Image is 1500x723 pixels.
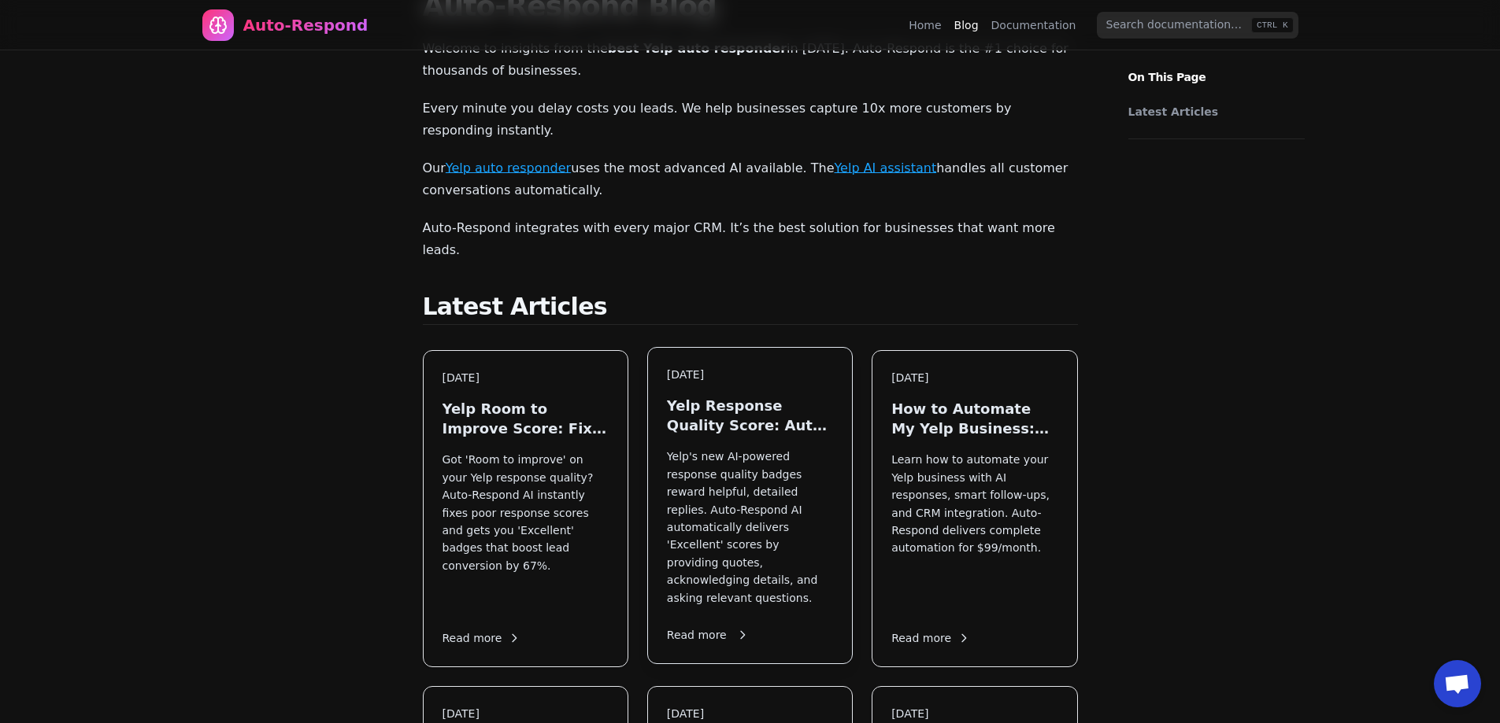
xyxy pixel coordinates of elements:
h2: Latest Articles [423,293,1078,325]
p: Yelp's new AI-powered response quality badges reward helpful, detailed replies. Auto-Respond AI a... [667,448,833,607]
p: Got 'Room to improve' on your Yelp response quality? Auto-Respond AI instantly fixes poor respons... [443,451,609,610]
a: [DATE]How to Automate My Yelp Business: Complete 2025 GuideLearn how to automate your Yelp busine... [872,350,1077,667]
div: [DATE] [891,370,1057,386]
h3: Yelp Room to Improve Score: Fix Your Response Quality Instantly [443,399,609,438]
div: [DATE] [891,706,1057,722]
p: Every minute you delay costs you leads. We help businesses capture 10x more customers by respondi... [423,98,1078,142]
div: [DATE] [667,367,833,383]
p: Learn how to automate your Yelp business with AI responses, smart follow-ups, and CRM integration... [891,451,1057,610]
a: [DATE]Yelp Room to Improve Score: Fix Your Response Quality InstantlyGot 'Room to improve' on you... [423,350,628,667]
a: [DATE]Yelp Response Quality Score: Auto-Respond Gets You 'Excellent' BadgesYelp's new AI-powered ... [647,350,853,667]
div: [DATE] [443,370,609,386]
span: Read more [891,630,970,647]
span: Read more [667,627,746,644]
a: Home page [202,9,369,41]
a: Home [909,17,941,33]
a: Open chat [1434,660,1481,707]
div: Auto-Respond [243,14,369,36]
a: Blog [954,17,979,33]
a: Documentation [991,17,1076,33]
p: Auto-Respond integrates with every major CRM. It’s the best solution for businesses that want mor... [423,217,1078,261]
div: [DATE] [443,706,609,722]
input: Search documentation… [1097,12,1298,39]
div: [DATE] [667,706,833,722]
p: Our uses the most advanced AI available. The handles all customer conversations automatically. [423,157,1078,201]
span: Read more [443,630,521,647]
p: On This Page [1116,50,1317,85]
h3: How to Automate My Yelp Business: Complete 2025 Guide [891,399,1057,438]
a: Latest Articles [1128,104,1297,120]
h3: Yelp Response Quality Score: Auto-Respond Gets You 'Excellent' Badges [667,396,833,435]
a: Yelp AI assistant [834,160,936,175]
a: Yelp auto responder [446,160,571,175]
p: Welcome to insights from the in [DATE]. Auto-Respond is the #1 choice for thousands of businesses. [423,38,1078,82]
